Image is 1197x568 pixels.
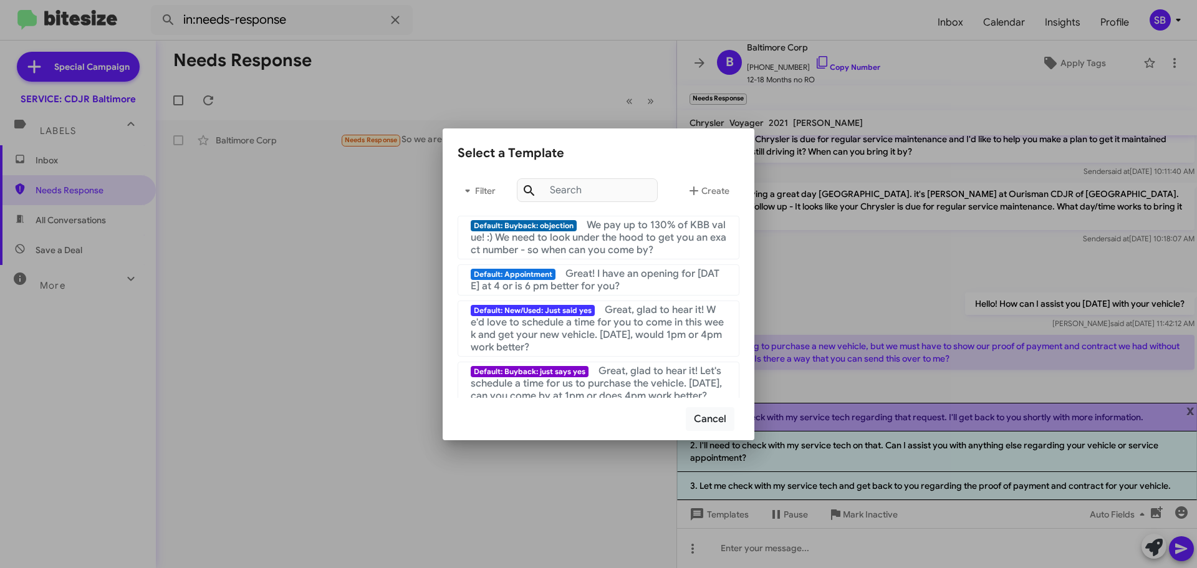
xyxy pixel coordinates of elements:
[471,269,555,280] span: Default: Appointment
[471,220,577,231] span: Default: Buyback: objection
[458,176,498,206] button: Filter
[517,178,658,202] input: Search
[471,267,719,292] span: Great! I have an opening for [DATE] at 4 or is 6 pm better for you?
[471,219,726,256] span: We pay up to 130% of KBB value! :) We need to look under the hood to get you an exact number - so...
[471,365,722,402] span: Great, glad to hear it! Let's schedule a time for us to purchase the vehicle. [DATE], can you com...
[471,366,589,377] span: Default: Buyback: just says yes
[458,180,498,202] span: Filter
[458,143,739,163] div: Select a Template
[471,305,595,316] span: Default: New/Used: Just said yes
[676,176,739,206] button: Create
[686,407,734,431] button: Cancel
[686,180,729,202] span: Create
[471,304,724,354] span: Great, glad to hear it! We'd love to schedule a time for you to come in this week and get your ne...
